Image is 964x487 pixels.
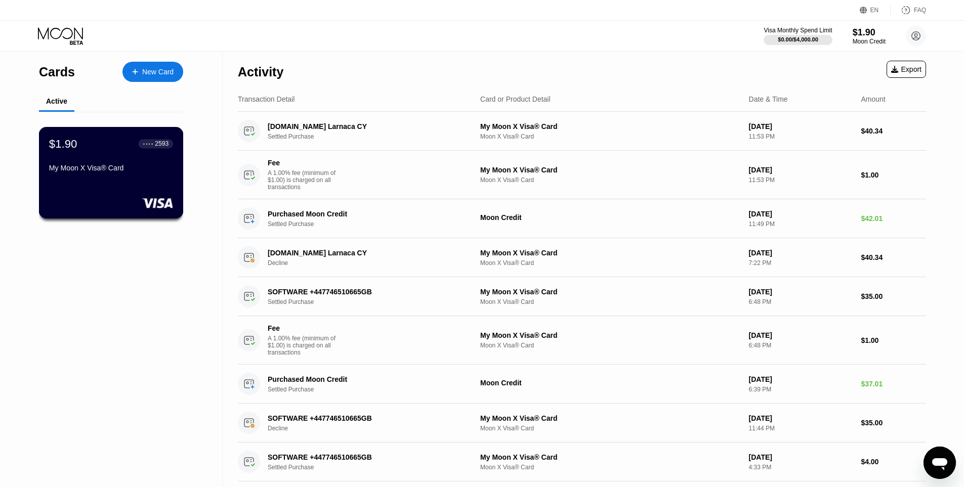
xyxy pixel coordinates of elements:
[861,419,926,427] div: $35.00
[749,176,853,184] div: 11:53 PM
[238,65,283,79] div: Activity
[861,171,926,179] div: $1.00
[749,386,853,393] div: 6:39 PM
[749,331,853,339] div: [DATE]
[853,27,886,38] div: $1.90
[155,140,169,147] div: 2593
[480,453,741,461] div: My Moon X Visa® Card
[238,365,926,404] div: Purchased Moon CreditSettled PurchaseMoon Credit[DATE]6:39 PM$37.01
[268,335,344,356] div: A 1.00% fee (minimum of $1.00) is charged on all transactions
[778,36,818,42] div: $0.00 / $4,000.00
[268,425,479,432] div: Decline
[39,127,183,218] div: $1.90● ● ● ●2593My Moon X Visa® Card
[268,249,464,257] div: [DOMAIN_NAME] Larnaca CY
[749,210,853,218] div: [DATE]
[891,5,926,15] div: FAQ
[749,414,853,422] div: [DATE]
[49,137,77,150] div: $1.90
[749,453,853,461] div: [DATE]
[749,464,853,471] div: 4:33 PM
[238,238,926,277] div: [DOMAIN_NAME] Larnaca CYDeclineMy Moon X Visa® CardMoon X Visa® Card[DATE]7:22 PM$40.34
[853,38,886,45] div: Moon Credit
[480,122,741,130] div: My Moon X Visa® Card
[861,127,926,135] div: $40.34
[860,5,891,15] div: EN
[49,164,173,172] div: My Moon X Visa® Card
[480,379,741,387] div: Moon Credit
[268,414,464,422] div: SOFTWARE +447746510665GB
[749,133,853,140] div: 11:53 PM
[861,380,926,388] div: $37.01
[480,133,741,140] div: Moon X Visa® Card
[749,425,853,432] div: 11:44 PM
[46,97,67,105] div: Active
[268,259,479,267] div: Decline
[480,166,741,174] div: My Moon X Visa® Card
[480,425,741,432] div: Moon X Visa® Card
[480,176,741,184] div: Moon X Visa® Card
[480,342,741,349] div: Moon X Visa® Card
[914,7,926,14] div: FAQ
[749,298,853,305] div: 6:48 PM
[480,259,741,267] div: Moon X Visa® Card
[238,277,926,316] div: SOFTWARE +447746510665GBSettled PurchaseMy Moon X Visa® CardMoon X Visa® Card[DATE]6:48 PM$35.00
[861,253,926,261] div: $40.34
[891,65,921,73] div: Export
[749,166,853,174] div: [DATE]
[268,375,464,383] div: Purchased Moon Credit
[238,199,926,238] div: Purchased Moon CreditSettled PurchaseMoon Credit[DATE]11:49 PM$42.01
[238,316,926,365] div: FeeA 1.00% fee (minimum of $1.00) is charged on all transactionsMy Moon X Visa® CardMoon X Visa® ...
[887,61,926,78] div: Export
[480,298,741,305] div: Moon X Visa® Card
[39,65,75,79] div: Cards
[480,249,741,257] div: My Moon X Visa® Card
[143,142,153,145] div: ● ● ● ●
[268,324,339,332] div: Fee
[480,213,741,222] div: Moon Credit
[861,214,926,223] div: $42.01
[861,95,885,103] div: Amount
[268,386,479,393] div: Settled Purchase
[238,404,926,442] div: SOFTWARE +447746510665GBDeclineMy Moon X Visa® CardMoon X Visa® Card[DATE]11:44 PM$35.00
[268,464,479,471] div: Settled Purchase
[122,62,183,82] div: New Card
[870,7,879,14] div: EN
[268,210,464,218] div: Purchased Moon Credit
[268,122,464,130] div: [DOMAIN_NAME] Larnaca CY
[480,414,741,422] div: My Moon X Visa® Card
[142,68,174,76] div: New Card
[749,259,853,267] div: 7:22 PM
[268,133,479,140] div: Settled Purchase
[749,342,853,349] div: 6:48 PM
[924,447,956,479] iframe: Button to launch messaging window
[268,220,479,228] div: Settled Purchase
[238,442,926,481] div: SOFTWARE +447746510665GBSettled PurchaseMy Moon X Visa® CardMoon X Visa® Card[DATE]4:33 PM$4.00
[749,249,853,257] div: [DATE]
[268,169,344,191] div: A 1.00% fee (minimum of $1.00) is charged on all transactions
[480,95,551,103] div: Card or Product Detail
[238,95,295,103] div: Transaction Detail
[861,336,926,344] div: $1.00
[861,292,926,300] div: $35.00
[749,122,853,130] div: [DATE]
[749,220,853,228] div: 11:49 PM
[238,112,926,151] div: [DOMAIN_NAME] Larnaca CYSettled PurchaseMy Moon X Visa® CardMoon X Visa® Card[DATE]11:53 PM$40.34
[268,288,464,296] div: SOFTWARE +447746510665GB
[749,375,853,383] div: [DATE]
[764,27,832,45] div: Visa Monthly Spend Limit$0.00/$4,000.00
[749,95,788,103] div: Date & Time
[268,453,464,461] div: SOFTWARE +447746510665GB
[749,288,853,296] div: [DATE]
[238,151,926,199] div: FeeA 1.00% fee (minimum of $1.00) is charged on all transactionsMy Moon X Visa® CardMoon X Visa® ...
[480,464,741,471] div: Moon X Visa® Card
[268,298,479,305] div: Settled Purchase
[861,458,926,466] div: $4.00
[853,27,886,45] div: $1.90Moon Credit
[268,159,339,167] div: Fee
[764,27,832,34] div: Visa Monthly Spend Limit
[480,288,741,296] div: My Moon X Visa® Card
[480,331,741,339] div: My Moon X Visa® Card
